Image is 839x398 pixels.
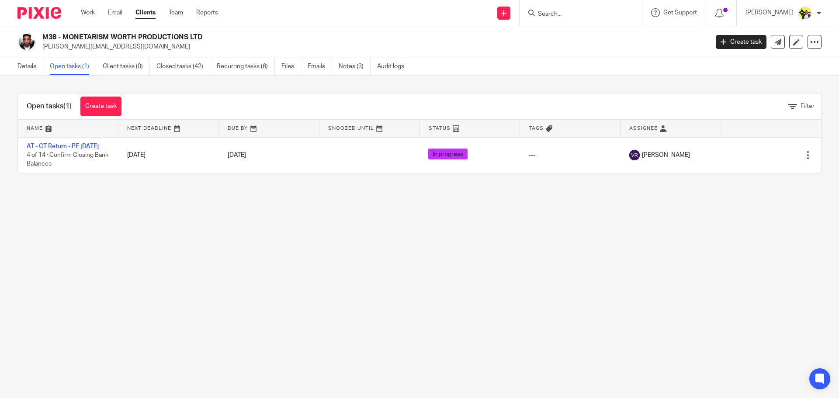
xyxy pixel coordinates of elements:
[17,7,61,19] img: Pixie
[156,58,210,75] a: Closed tasks (42)
[377,58,411,75] a: Audit logs
[716,35,766,49] a: Create task
[798,6,812,20] img: Carine-Starbridge.jpg
[196,8,218,17] a: Reports
[308,58,332,75] a: Emails
[27,143,99,149] a: AT - CT Return - PE [DATE]
[169,8,183,17] a: Team
[529,151,612,159] div: ---
[27,152,108,167] span: 4 of 14 · Confirm Closing Bank Balances
[328,126,374,131] span: Snoozed Until
[42,42,703,51] p: [PERSON_NAME][EMAIL_ADDRESS][DOMAIN_NAME]
[63,103,72,110] span: (1)
[42,33,571,42] h2: M38 - MONETARISM WORTH PRODUCTIONS LTD
[108,8,122,17] a: Email
[80,97,121,116] a: Create task
[745,8,794,17] p: [PERSON_NAME]
[642,151,690,159] span: [PERSON_NAME]
[50,58,96,75] a: Open tasks (1)
[135,8,156,17] a: Clients
[663,10,697,16] span: Get Support
[281,58,301,75] a: Files
[103,58,150,75] a: Client tasks (0)
[529,126,544,131] span: Tags
[217,58,275,75] a: Recurring tasks (6)
[537,10,616,18] input: Search
[81,8,95,17] a: Work
[428,149,468,159] span: In progress
[118,137,219,173] td: [DATE]
[17,33,36,51] img: Matthew%20James%20Morrison.jpg
[429,126,451,131] span: Status
[801,103,815,109] span: Filter
[27,102,72,111] h1: Open tasks
[228,152,246,158] span: [DATE]
[339,58,371,75] a: Notes (3)
[629,150,640,160] img: svg%3E
[17,58,43,75] a: Details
